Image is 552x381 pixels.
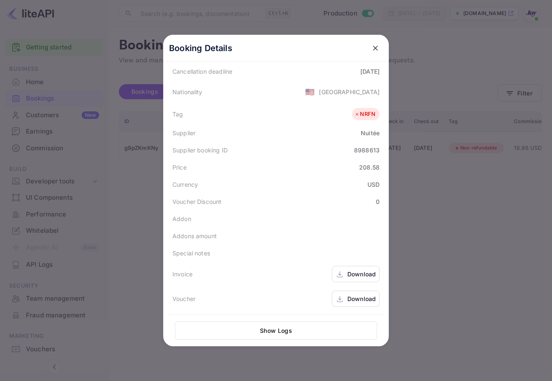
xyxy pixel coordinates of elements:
[361,129,380,137] div: Nuitée
[172,294,195,303] div: Voucher
[347,270,376,278] div: Download
[172,110,183,118] div: Tag
[305,84,315,99] span: United States
[319,88,380,96] div: [GEOGRAPHIC_DATA]
[172,180,198,189] div: Currency
[172,67,232,76] div: Cancellation deadline
[354,146,380,154] div: 8988613
[376,197,380,206] div: 0
[172,232,217,240] div: Addons amount
[347,294,376,303] div: Download
[172,88,203,96] div: Nationality
[172,197,221,206] div: Voucher Discount
[360,67,380,76] div: [DATE]
[354,110,375,118] div: NRFN
[367,180,380,189] div: USD
[175,322,377,340] button: Show Logs
[172,270,193,278] div: Invoice
[172,146,228,154] div: Supplier booking ID
[359,163,380,172] div: 208.58
[172,129,195,137] div: Supplier
[172,214,191,223] div: Addon
[172,249,210,257] div: Special notes
[368,41,383,56] button: close
[169,42,232,54] p: Booking Details
[172,163,187,172] div: Price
